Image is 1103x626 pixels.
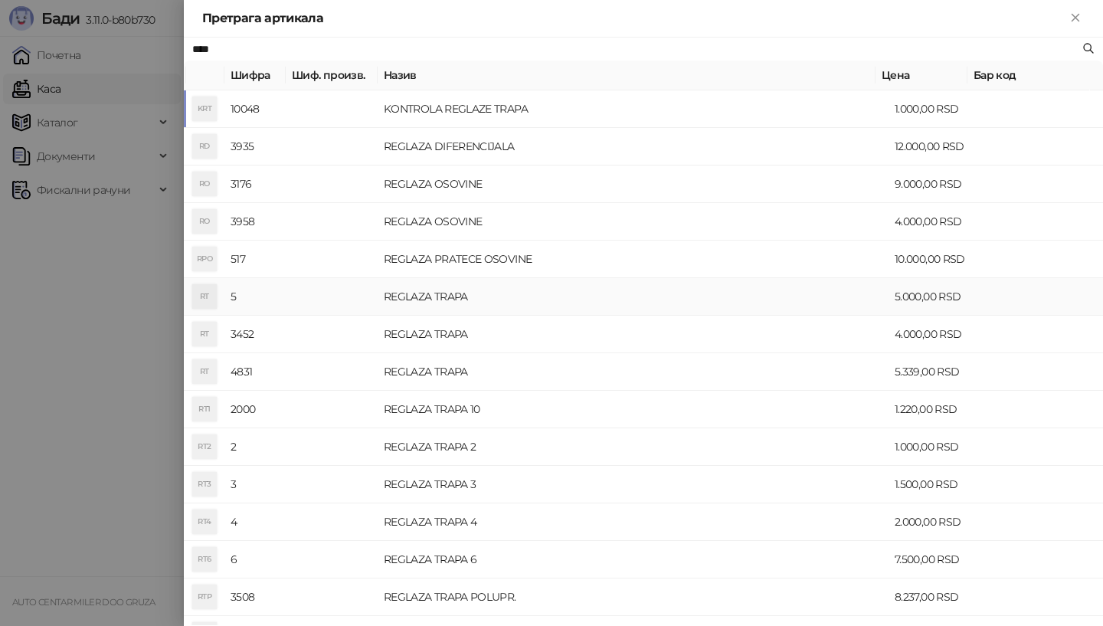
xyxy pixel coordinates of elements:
td: REGLAZA PRATECE OSOVINE [378,241,889,278]
td: 10.000,00 RSD [889,241,980,278]
div: RPO [192,247,217,271]
td: REGLAZA OSOVINE [378,203,889,241]
td: 5.000,00 RSD [889,278,980,316]
td: 1.220,00 RSD [889,391,980,428]
th: Бар код [967,61,1090,90]
td: REGLAZA TRAPA [378,316,889,353]
div: RO [192,209,217,234]
div: RO [192,172,217,196]
td: 3935 [224,128,286,166]
td: REGLAZA TRAPA 2 [378,428,889,466]
div: Претрага артикала [202,9,1066,28]
td: 1.500,00 RSD [889,466,980,503]
td: 4.000,00 RSD [889,316,980,353]
td: 4 [224,503,286,541]
td: 1.000,00 RSD [889,428,980,466]
td: 12.000,00 RSD [889,128,980,166]
div: RT2 [192,434,217,459]
td: 8.237,00 RSD [889,578,980,616]
div: RT3 [192,472,217,497]
div: RD [192,134,217,159]
td: 10048 [224,90,286,128]
th: Шиф. произв. [286,61,378,90]
td: 2 [224,428,286,466]
td: 3958 [224,203,286,241]
td: 3452 [224,316,286,353]
td: REGLAZA TRAPA 4 [378,503,889,541]
div: RT4 [192,510,217,534]
div: KRT [192,97,217,121]
td: 6 [224,541,286,578]
button: Close [1066,9,1085,28]
td: 5.339,00 RSD [889,353,980,391]
td: 9.000,00 RSD [889,166,980,203]
td: 1.000,00 RSD [889,90,980,128]
td: REGLAZA TRAPA [378,278,889,316]
td: REGLAZA TRAPA POLUPR. [378,578,889,616]
td: REGLAZA TRAPA 10 [378,391,889,428]
td: 3 [224,466,286,503]
td: 4831 [224,353,286,391]
th: Шифра [224,61,286,90]
td: 3176 [224,166,286,203]
td: REGLAZA TRAPA [378,353,889,391]
td: 7.500,00 RSD [889,541,980,578]
td: 5 [224,278,286,316]
td: KONTROLA REGLAZE TRAPA [378,90,889,128]
th: Назив [378,61,876,90]
td: 2.000,00 RSD [889,503,980,541]
td: REGLAZA OSOVINE [378,166,889,203]
td: REGLAZA TRAPA 6 [378,541,889,578]
th: Цена [876,61,967,90]
td: 2000 [224,391,286,428]
td: REGLAZA TRAPA 3 [378,466,889,503]
div: RT [192,284,217,309]
td: 3508 [224,578,286,616]
div: RT [192,359,217,384]
div: RT1 [192,397,217,421]
td: 517 [224,241,286,278]
div: RT6 [192,547,217,572]
div: RT [192,322,217,346]
td: 4.000,00 RSD [889,203,980,241]
div: RTP [192,585,217,609]
td: REGLAZA DIFERENCIJALA [378,128,889,166]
